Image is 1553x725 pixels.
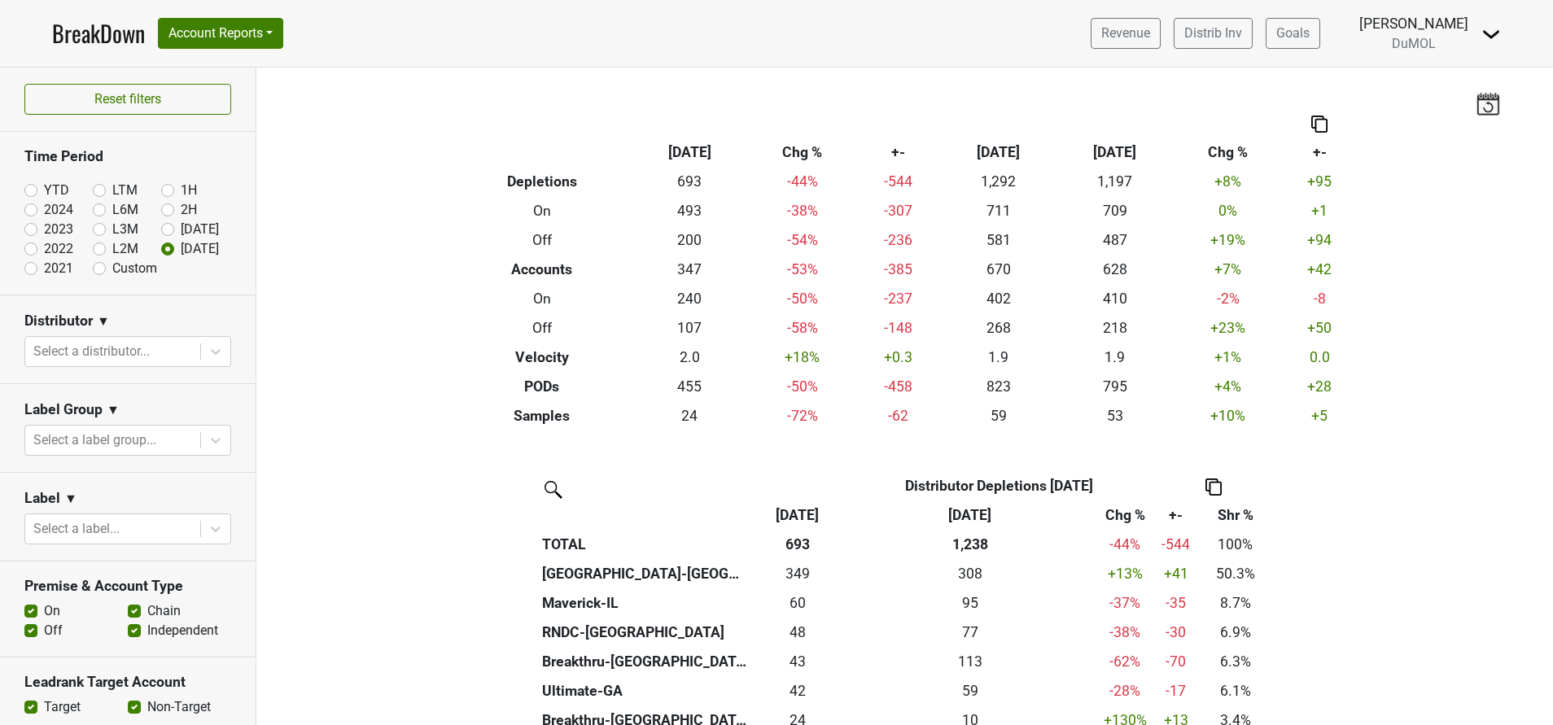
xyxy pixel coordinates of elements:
td: -28 % [1096,676,1154,705]
td: 402 [940,284,1056,313]
label: Off [44,621,63,640]
a: Revenue [1091,18,1161,49]
th: 59.160 [844,676,1096,705]
th: +-: activate to sort column ascending [1154,500,1197,530]
td: -2 % [1174,284,1283,313]
td: 59 [940,401,1056,430]
td: +1 % [1174,343,1283,372]
th: Maverick-IL [539,588,751,618]
td: 200 [631,225,747,255]
div: [PERSON_NAME] [1359,13,1468,34]
td: +13 % [1096,559,1154,588]
td: -38 % [1096,618,1154,647]
td: 711 [940,196,1056,225]
td: +50 [1283,313,1357,343]
label: LTM [112,181,138,200]
label: 2022 [44,239,73,259]
td: -72 % [748,401,857,430]
img: Copy to clipboard [1205,478,1222,496]
span: -44% [1109,536,1140,552]
img: Dropdown Menu [1481,24,1501,44]
label: 2024 [44,200,73,220]
div: 59 [848,680,1092,701]
th: Chg %: activate to sort column ascending [1096,500,1154,530]
td: 1.9 [1056,343,1173,372]
button: Account Reports [158,18,283,49]
a: BreakDown [52,16,145,50]
div: -17 [1158,680,1193,701]
div: 113 [848,651,1092,672]
td: -458 [857,372,940,401]
th: 95.333 [844,588,1096,618]
th: Distributor Depletions [DATE] [844,471,1155,500]
td: -62 % [1096,647,1154,676]
td: +10 % [1174,401,1283,430]
td: 693 [631,167,747,196]
div: 77 [848,622,1092,643]
td: -50 % [748,284,857,313]
td: 795 [1056,372,1173,401]
th: Accounts [453,255,632,284]
th: 1,238 [844,530,1096,559]
label: Independent [147,621,218,640]
th: Chg % [1174,138,1283,167]
td: 410 [1056,284,1173,313]
h3: Leadrank Target Account [24,674,231,691]
td: +18 % [748,343,857,372]
label: YTD [44,181,69,200]
th: Off [453,225,632,255]
div: 48 [755,622,840,643]
div: +41 [1158,563,1193,584]
div: -35 [1158,592,1193,614]
div: 95 [848,592,1092,614]
th: On [453,284,632,313]
th: Breakthru-[GEOGRAPHIC_DATA] [539,647,751,676]
td: 1,197 [1056,167,1173,196]
td: -58 % [748,313,857,343]
td: +4 % [1174,372,1283,401]
td: 0 % [1174,196,1283,225]
td: 347 [631,255,747,284]
td: +8 % [1174,167,1283,196]
th: [DATE] [631,138,747,167]
th: On [453,196,632,225]
th: 77.167 [844,618,1096,647]
td: -53 % [748,255,857,284]
td: 349 [751,559,844,588]
td: 24 [631,401,747,430]
th: PODs [453,372,632,401]
td: +28 [1283,372,1357,401]
td: 218 [1056,313,1173,343]
td: 47.666 [751,618,844,647]
td: 2.0 [631,343,747,372]
td: 581 [940,225,1056,255]
td: 455 [631,372,747,401]
th: Samples [453,401,632,430]
label: 1H [181,181,197,200]
div: 349 [755,563,840,584]
a: Distrib Inv [1174,18,1253,49]
td: -148 [857,313,940,343]
td: 50.3% [1197,559,1273,588]
td: 43.335 [751,647,844,676]
h3: Distributor [24,312,93,330]
th: [DATE] [1056,138,1173,167]
div: -30 [1158,622,1193,643]
td: -50 % [748,372,857,401]
td: 0.0 [1283,343,1357,372]
td: 709 [1056,196,1173,225]
th: [DATE] [940,138,1056,167]
td: -38 % [748,196,857,225]
label: Target [44,697,81,717]
th: +- [1283,138,1357,167]
th: 693 [751,530,844,559]
h3: Label Group [24,401,103,418]
td: -37 % [1096,588,1154,618]
a: Goals [1266,18,1320,49]
td: -307 [857,196,940,225]
div: 42 [755,680,840,701]
th: Off [453,313,632,343]
img: filter [539,475,565,501]
td: +94 [1283,225,1357,255]
label: 2H [181,200,197,220]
